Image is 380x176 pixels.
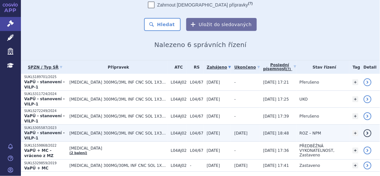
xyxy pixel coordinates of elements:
[263,131,289,136] span: [DATE] 18:48
[70,80,168,85] span: [MEDICAL_DATA] 300MG/3ML INF CNC SOL 1X3ML
[190,97,204,102] span: L04/67
[263,148,289,153] span: [DATE] 17:36
[353,113,358,119] a: +
[300,163,320,168] span: Zastaveno
[187,60,204,74] th: RS
[234,163,248,168] span: [DATE]
[207,148,220,153] span: [DATE]
[300,144,335,157] span: PŘEDBĚŽNÁ VYKONATELNOST, Zastaveno
[364,162,372,169] a: detail
[190,131,204,136] span: L04/67
[364,78,372,86] a: detail
[171,114,187,119] span: L04AJ02
[190,114,204,119] span: L04/67
[263,60,296,74] a: Poslednípísemnost(?)
[207,131,220,136] span: [DATE]
[353,96,358,102] a: +
[24,166,48,170] strong: VaPÚ + MC
[300,80,319,85] span: Přerušeno
[171,80,187,85] span: L04AJ02
[66,60,168,74] th: Přípravek
[263,163,289,168] span: [DATE] 17:41
[286,67,291,71] abbr: (?)
[207,80,220,85] span: [DATE]
[171,131,187,136] span: L04AJ02
[353,148,358,153] a: +
[171,148,187,153] span: L04AJ02
[186,18,257,31] button: Uložit do sledovaných
[171,163,187,168] span: L04AJ02
[24,63,66,72] a: SPZN / Typ SŘ
[364,95,372,103] a: detail
[263,80,289,85] span: [DATE] 17:21
[168,60,187,74] th: ATC
[349,60,360,74] th: Tag
[207,163,220,168] span: [DATE]
[353,79,358,85] a: +
[234,114,236,119] span: -
[207,97,220,102] span: [DATE]
[296,60,350,74] th: Stav řízení
[360,60,380,74] th: Detail
[364,129,372,137] a: detail
[190,148,204,153] span: L04/67
[300,97,308,102] span: UKO
[24,75,66,79] p: SUKLS189701/2025
[24,114,65,123] strong: VaPÚ - stanovení - VILP-1
[207,63,231,72] a: Zahájeno
[190,80,204,85] span: L04/67
[300,114,319,119] span: Přerušeno
[171,97,187,102] span: L04AJ02
[24,92,66,96] p: SUKLS311724/2024
[364,147,372,154] a: detail
[190,163,204,168] span: -
[234,97,236,102] span: -
[24,143,66,148] p: SUKLS159868/2022
[24,80,65,89] strong: VaPÚ - stanovení - VILP-1
[70,163,168,168] span: [MEDICAL_DATA] 300MG/30ML INF CNC SOL 1X30ML
[70,151,87,155] a: (2 balení)
[300,131,321,136] span: ROZ – NPM
[144,18,181,31] button: Hledat
[207,114,220,119] span: [DATE]
[353,130,358,136] a: +
[234,148,236,153] span: -
[70,114,168,119] span: [MEDICAL_DATA] 300MG/3ML INF CNC SOL 1X3ML
[70,97,168,102] span: [MEDICAL_DATA] 300MG/3ML INF CNC SOL 1X3ML
[234,80,236,85] span: -
[234,63,260,72] a: Ukončeno
[24,131,65,140] strong: VaPÚ - stanovení - VILP-1
[353,163,358,168] a: +
[70,146,168,151] span: [MEDICAL_DATA]
[364,112,372,120] a: detail
[24,148,54,158] strong: VaPÚ + MC - vráceno z MZ
[70,131,168,136] span: [MEDICAL_DATA] 300MG/3ML INF CNC SOL 1X3ML
[24,97,65,106] strong: VaPÚ - stanovení - VILP-1
[24,109,66,113] p: SUKLS272249/2024
[154,41,246,49] span: Nalezeno 6 správních řízení
[263,114,289,119] span: [DATE] 17:39
[24,161,66,166] p: SUKLS329859/2019
[263,97,289,102] span: [DATE] 17:25
[24,126,66,130] p: SUKLS305587/2023
[248,1,253,6] abbr: (?)
[234,131,248,136] span: [DATE]
[148,2,253,8] label: Zahrnout [DEMOGRAPHIC_DATA] přípravky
